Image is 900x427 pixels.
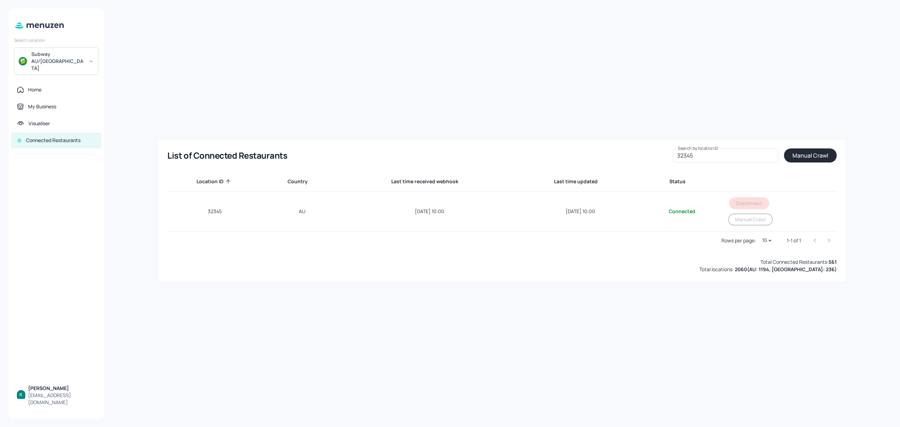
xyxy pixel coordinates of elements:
[197,177,233,186] span: Location ID
[829,259,837,265] b: 561
[262,192,342,231] td: AU
[19,57,27,65] img: avatar
[288,177,317,186] span: Country
[650,208,714,215] div: Connected
[28,86,41,93] div: Home
[678,145,719,151] label: Search by location ID
[735,266,837,273] b: 2060 ( AU: 1194, [GEOGRAPHIC_DATA]: 236 )
[759,235,776,246] div: 10
[28,120,50,127] div: Visualiser
[517,192,644,231] td: [DATE] 10:00
[342,192,517,231] td: [DATE] 10:00
[699,266,837,273] div: Total locations:
[669,177,695,186] span: Status
[167,150,287,161] div: List of Connected Restaurants
[760,258,837,266] div: Total Connected Restaurants:
[28,392,96,406] div: [EMAIL_ADDRESS][DOMAIN_NAME]
[787,237,801,244] p: 1-1 of 1
[28,385,96,392] div: [PERSON_NAME]
[784,148,837,162] button: Manual Crawl
[728,213,773,225] button: Manual Crawl
[391,177,468,186] span: Last time received webhook
[17,390,25,399] img: ACg8ocKBIlbXoTTzaZ8RZ_0B6YnoiWvEjOPx6MQW7xFGuDwnGH3hbQ=s96-c
[28,103,56,110] div: My Business
[167,192,262,231] td: 32345
[14,37,98,43] div: Select Location
[26,137,81,144] div: Connected Restaurants
[721,237,756,244] p: Rows per page:
[729,197,769,209] button: Disconnect
[31,51,84,72] div: Subway AU/[GEOGRAPHIC_DATA]
[554,177,607,186] span: Last time updated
